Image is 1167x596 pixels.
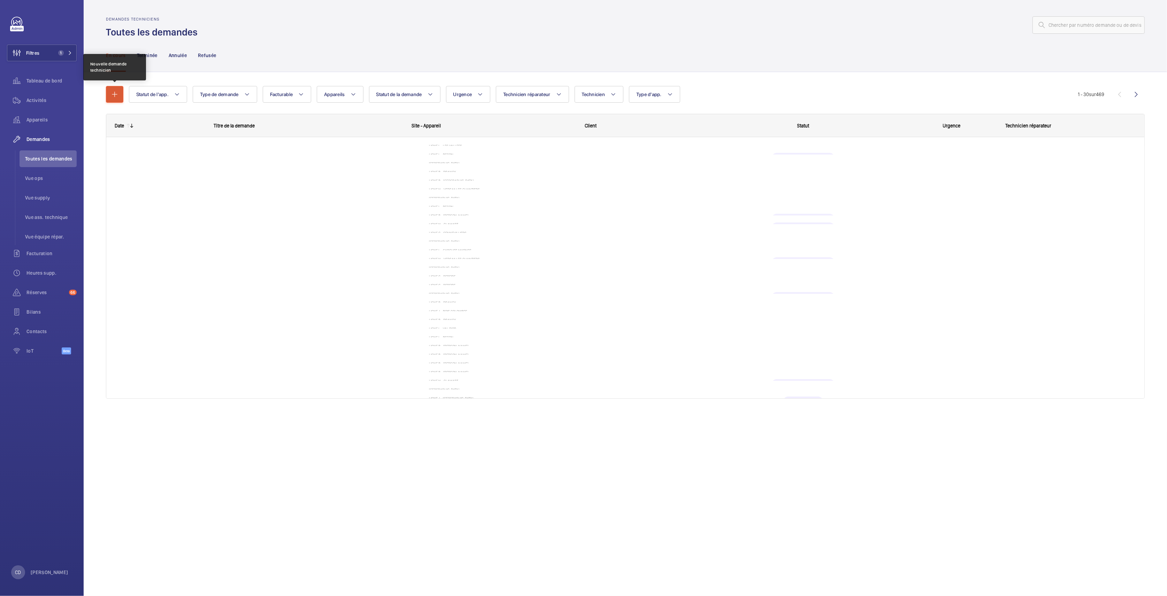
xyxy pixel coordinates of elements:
button: Type d'app. [629,86,680,103]
h1: Toutes les demandes [106,26,202,39]
span: Vue équipe répar. [25,233,77,240]
span: Vue supply [25,194,77,201]
span: Vue ass. technique [25,214,77,221]
span: sur [1089,92,1096,97]
span: Technicien réparateur [1005,123,1051,128]
span: Appareils [324,92,345,97]
p: En cours [106,52,126,59]
p: Annulée [169,52,187,59]
span: Réserves [26,289,66,296]
div: Date [115,123,124,128]
input: Chercher par numéro demande ou de devis [1032,16,1145,34]
button: Urgence [446,86,491,103]
button: Technicien [575,86,624,103]
span: 66 [69,290,77,295]
span: Type d'app. [636,92,662,97]
h2: Demandes techniciens [106,17,202,22]
span: 1 [58,50,64,56]
span: Bilans [26,308,77,315]
span: Statut de la demande [376,92,422,97]
span: Statut [797,123,809,128]
span: Technicien [582,92,605,97]
button: Statut de la demande [369,86,440,103]
span: Client [585,123,597,128]
p: Refusée [198,52,216,59]
button: Technicien réparateur [496,86,569,103]
button: Filtres1 [7,45,77,61]
div: Nouvelle demande technicien [90,61,139,73]
button: Facturable [263,86,312,103]
span: Urgence [453,92,472,97]
p: SNCF DGIF [585,398,700,405]
span: Appareils [26,116,77,123]
span: Vue ops [25,175,77,182]
span: Type de demande [200,92,239,97]
p: CD [15,569,21,576]
button: Type de demande [193,86,257,103]
span: Titre de la demande [214,123,255,128]
span: Facturation [26,250,77,257]
span: Urgence [943,123,961,128]
span: Toutes les demandes [25,155,77,162]
span: Contacts [26,328,77,335]
span: Beta [62,347,71,354]
p: Terminée [137,52,158,59]
span: Facturable [270,92,293,97]
span: IoT [26,347,62,354]
p: [PERSON_NAME] [31,569,68,576]
span: Site - Appareil [412,123,441,128]
span: Demandes [26,136,77,143]
span: Statut de l'app. [136,92,169,97]
span: Tableau de bord [26,77,77,84]
span: Activités [26,97,77,104]
button: Statut de l'app. [129,86,187,103]
span: 1 - 30 469 [1078,92,1104,97]
span: Heures supp. [26,269,77,276]
button: Appareils [317,86,363,103]
span: Filtres [26,49,39,56]
p: Ligne J - [GEOGRAPHIC_DATA] [429,396,576,400]
span: Technicien réparateur [503,92,550,97]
